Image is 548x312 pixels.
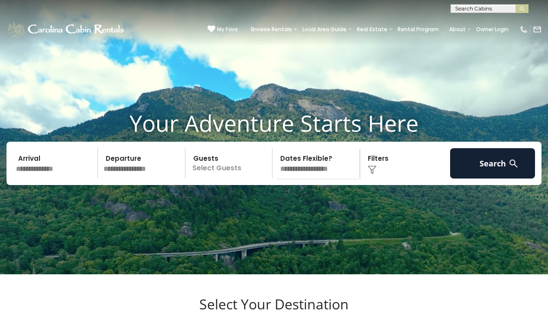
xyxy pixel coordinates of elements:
a: Owner Login [472,23,513,36]
img: White-1-1-2.png [6,21,126,38]
a: Browse Rentals [246,23,296,36]
img: filter--v1.png [368,166,376,174]
a: About [445,23,470,36]
button: Search [450,148,535,179]
img: phone-regular-white.png [519,25,528,34]
h1: Your Adventure Starts Here [6,110,542,136]
p: Select Guests [188,148,272,179]
a: Local Area Guide [298,23,351,36]
span: My Favs [217,26,238,33]
a: Real Estate [353,23,392,36]
img: mail-regular-white.png [533,25,542,34]
a: Rental Program [393,23,443,36]
a: My Favs [208,25,238,34]
img: search-regular-white.png [508,158,519,169]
